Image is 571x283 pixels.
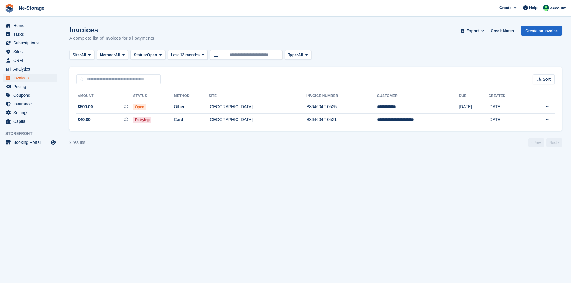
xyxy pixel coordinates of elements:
a: menu [3,47,57,56]
span: Type: [288,52,298,58]
a: menu [3,21,57,30]
a: Ne-Storage [16,3,47,13]
span: Booking Portal [13,138,49,147]
span: Subscriptions [13,39,49,47]
td: [DATE] [488,114,526,126]
span: Create [499,5,511,11]
span: Coupons [13,91,49,99]
th: Customer [377,91,459,101]
a: menu [3,108,57,117]
td: [DATE] [459,101,488,114]
span: All [81,52,86,58]
span: All [298,52,303,58]
span: Export [467,28,479,34]
a: menu [3,100,57,108]
span: £500.00 [78,104,93,110]
span: Tasks [13,30,49,38]
span: Settings [13,108,49,117]
a: menu [3,56,57,65]
img: Jay Johal [543,5,549,11]
td: [DATE] [488,101,526,114]
h1: Invoices [69,26,154,34]
th: Method [174,91,209,101]
span: All [115,52,120,58]
td: [GEOGRAPHIC_DATA] [209,101,306,114]
td: Card [174,114,209,126]
td: B864604F-0521 [306,114,377,126]
span: Capital [13,117,49,126]
span: Open [147,52,157,58]
a: menu [3,91,57,99]
span: Analytics [13,65,49,73]
button: Status: Open [130,50,165,60]
th: Invoice Number [306,91,377,101]
img: stora-icon-8386f47178a22dfd0bd8f6a31ec36ba5ce8667c1dd55bd0f319d3a0aa187defe.svg [5,4,14,13]
button: Last 12 months [168,50,208,60]
p: A complete list of invoices for all payments [69,35,154,42]
th: Due [459,91,488,101]
a: Next [546,138,562,147]
a: menu [3,74,57,82]
span: Home [13,21,49,30]
th: Site [209,91,306,101]
th: Created [488,91,526,101]
th: Amount [76,91,133,101]
span: Sites [13,47,49,56]
a: Preview store [50,139,57,146]
a: menu [3,117,57,126]
span: Pricing [13,82,49,91]
a: Previous [528,138,544,147]
span: Insurance [13,100,49,108]
td: Other [174,101,209,114]
span: Storefront [5,131,60,137]
span: Retrying [133,117,151,123]
a: menu [3,39,57,47]
span: Invoices [13,74,49,82]
span: Site: [73,52,81,58]
a: menu [3,138,57,147]
span: £40.00 [78,117,91,123]
span: Status: [134,52,147,58]
span: Help [529,5,538,11]
a: menu [3,82,57,91]
td: B864604F-0525 [306,101,377,114]
th: Status [133,91,174,101]
span: CRM [13,56,49,65]
nav: Page [527,138,563,147]
button: Site: All [69,50,94,60]
span: Account [550,5,566,11]
a: menu [3,65,57,73]
a: Create an Invoice [521,26,562,36]
td: [GEOGRAPHIC_DATA] [209,114,306,126]
span: Open [133,104,146,110]
button: Export [459,26,486,36]
a: menu [3,30,57,38]
a: Credit Notes [488,26,516,36]
div: 2 results [69,139,85,146]
button: Method: All [97,50,128,60]
span: Last 12 months [171,52,200,58]
button: Type: All [285,50,311,60]
span: Method: [100,52,115,58]
span: Sort [543,76,551,82]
